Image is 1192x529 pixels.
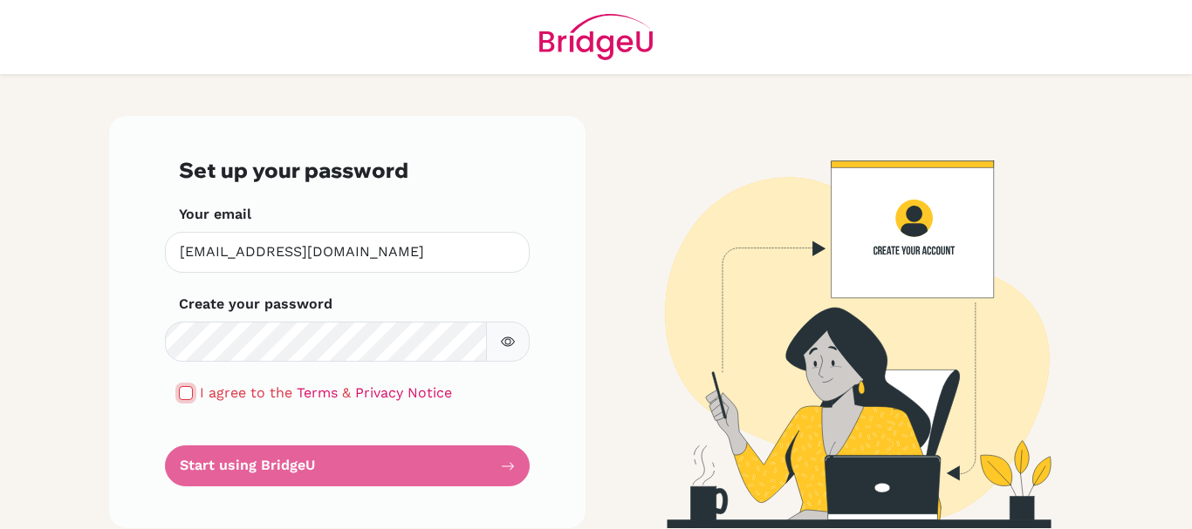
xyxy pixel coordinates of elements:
input: Insert your email* [165,232,530,273]
a: Terms [297,384,338,401]
label: Create your password [179,294,332,315]
a: Privacy Notice [355,384,452,401]
span: & [342,384,351,401]
h3: Set up your password [179,158,516,183]
label: Your email [179,204,251,225]
span: I agree to the [200,384,292,401]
